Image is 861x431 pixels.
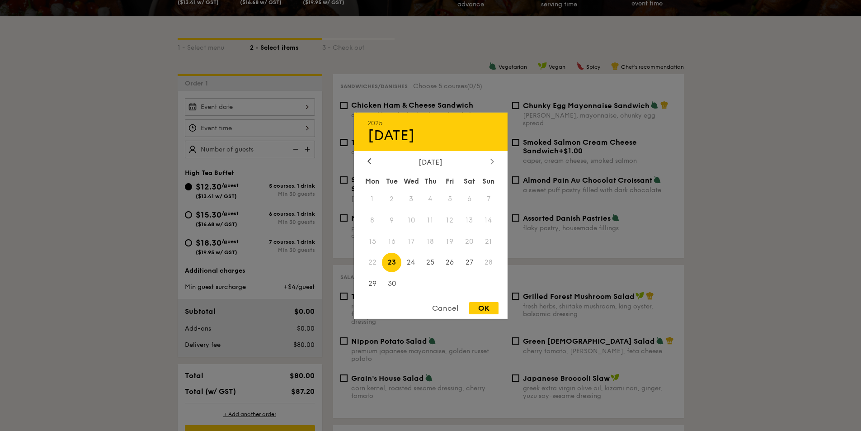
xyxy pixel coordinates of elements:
[479,173,499,189] div: Sun
[363,232,382,251] span: 15
[460,210,479,230] span: 13
[363,253,382,272] span: 22
[382,232,401,251] span: 16
[460,173,479,189] div: Sat
[460,232,479,251] span: 20
[440,232,460,251] span: 19
[401,253,421,272] span: 24
[423,302,467,314] div: Cancel
[440,189,460,208] span: 5
[382,173,401,189] div: Tue
[401,189,421,208] span: 3
[440,173,460,189] div: Fri
[363,210,382,230] span: 8
[363,274,382,294] span: 29
[367,157,494,166] div: [DATE]
[401,232,421,251] span: 17
[363,173,382,189] div: Mon
[421,173,440,189] div: Thu
[469,302,499,314] div: OK
[382,274,401,294] span: 30
[421,210,440,230] span: 11
[421,253,440,272] span: 25
[363,189,382,208] span: 1
[382,210,401,230] span: 9
[382,189,401,208] span: 2
[367,119,494,127] div: 2025
[421,232,440,251] span: 18
[440,253,460,272] span: 26
[382,253,401,272] span: 23
[440,210,460,230] span: 12
[460,253,479,272] span: 27
[367,127,494,144] div: [DATE]
[401,210,421,230] span: 10
[479,232,499,251] span: 21
[479,253,499,272] span: 28
[479,210,499,230] span: 14
[479,189,499,208] span: 7
[460,189,479,208] span: 6
[401,173,421,189] div: Wed
[421,189,440,208] span: 4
